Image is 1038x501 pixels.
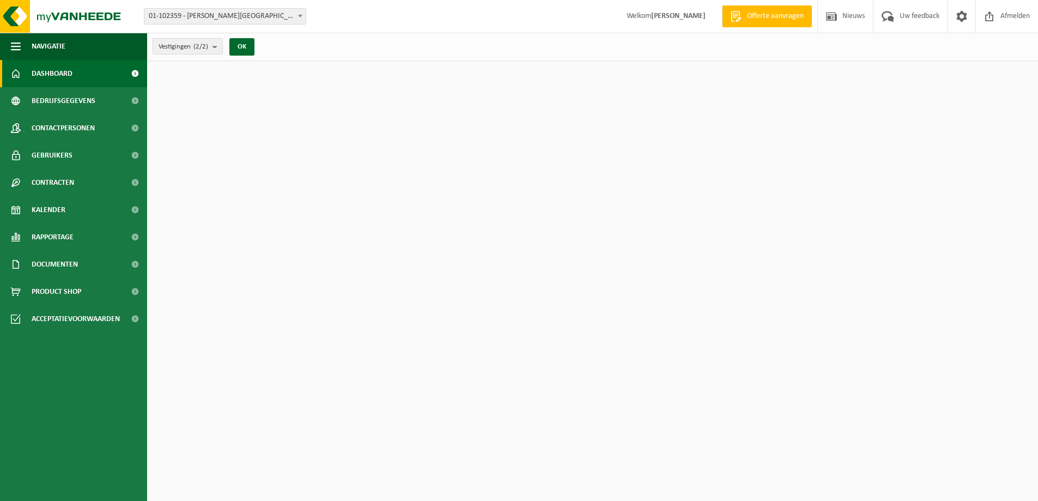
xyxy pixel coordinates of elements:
[32,33,65,60] span: Navigatie
[32,196,65,224] span: Kalender
[32,114,95,142] span: Contactpersonen
[651,12,706,20] strong: [PERSON_NAME]
[32,87,95,114] span: Bedrijfsgegevens
[153,38,223,55] button: Vestigingen(2/2)
[32,60,72,87] span: Dashboard
[32,224,74,251] span: Rapportage
[159,39,208,55] span: Vestigingen
[229,38,254,56] button: OK
[722,5,812,27] a: Offerte aanvragen
[744,11,806,22] span: Offerte aanvragen
[144,8,306,25] span: 01-102359 - CHARLES KESTELEYN - GENT
[193,43,208,50] count: (2/2)
[32,142,72,169] span: Gebruikers
[32,305,120,333] span: Acceptatievoorwaarden
[32,251,78,278] span: Documenten
[32,278,81,305] span: Product Shop
[32,169,74,196] span: Contracten
[144,9,306,24] span: 01-102359 - CHARLES KESTELEYN - GENT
